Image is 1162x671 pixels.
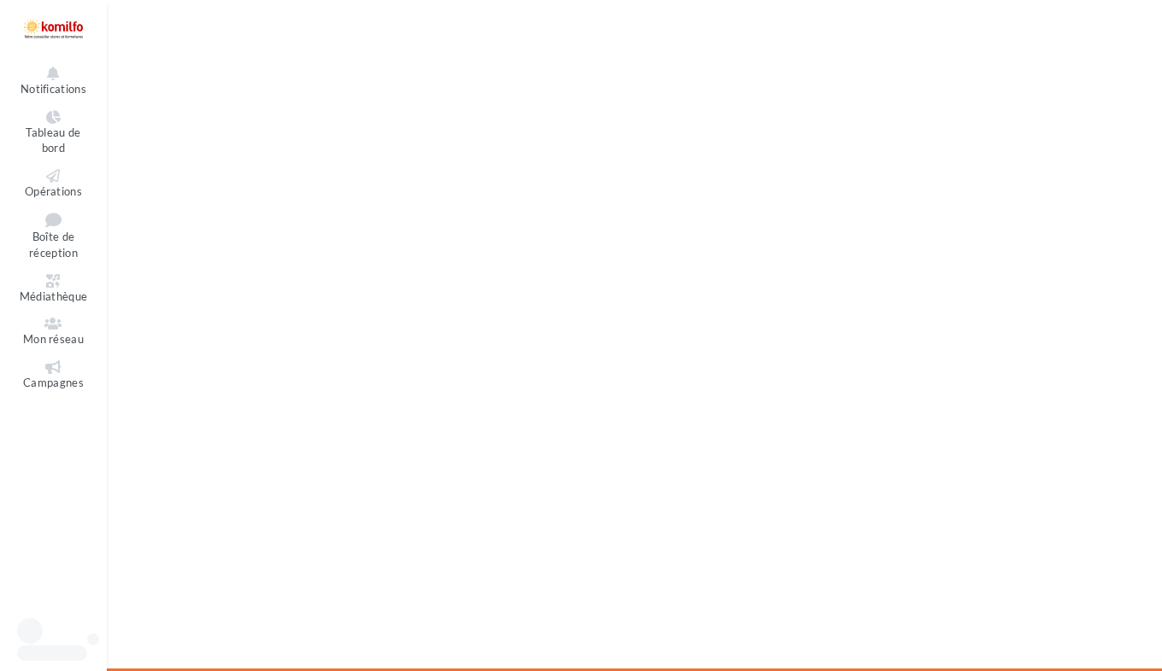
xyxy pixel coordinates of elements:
a: Campagnes [14,357,93,394]
span: Opérations [25,184,82,198]
a: Mon réseau [14,313,93,350]
span: Campagnes [23,376,84,389]
span: Mon réseau [23,332,84,346]
span: Médiathèque [20,289,88,303]
a: Boîte de réception [14,208,93,263]
a: Tableau de bord [14,107,93,159]
span: Boîte de réception [29,230,78,260]
span: Tableau de bord [26,125,80,155]
button: Notifications [14,63,93,100]
a: Opérations [14,166,93,202]
span: Notifications [21,82,86,96]
a: Médiathèque [14,271,93,307]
